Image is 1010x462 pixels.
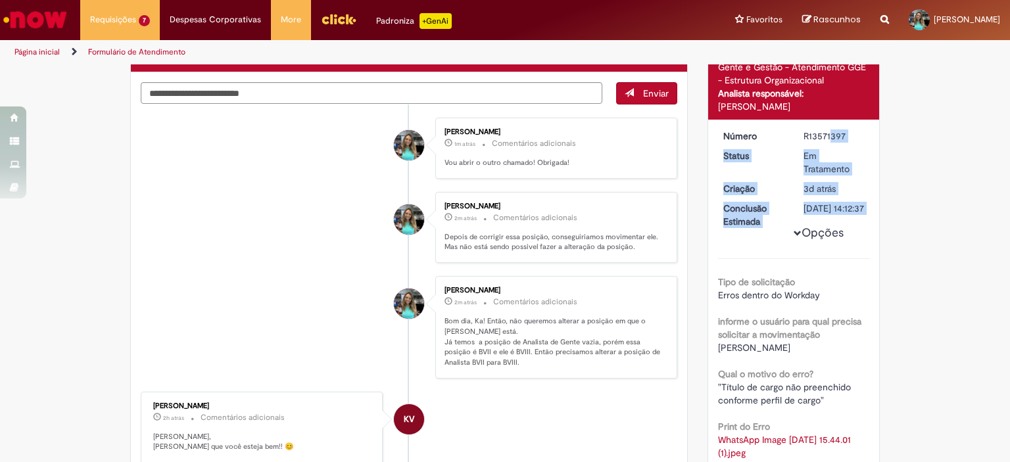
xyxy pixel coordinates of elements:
[139,15,150,26] span: 7
[718,60,870,87] div: Gente e Gestão - Atendimento GGE - Estrutura Organizacional
[454,140,475,148] time: 29/09/2025 12:10:47
[718,87,870,100] div: Analista responsável:
[718,276,795,288] b: Tipo de solicitação
[718,421,770,432] b: Print do Erro
[394,130,424,160] div: Julia Correa Ferreira de Souza
[163,414,184,422] span: 2h atrás
[718,434,854,459] a: Download de WhatsApp Image 2025-09-26 at 15.44.01 (1).jpeg
[492,138,576,149] small: Comentários adicionais
[934,14,1000,25] span: [PERSON_NAME]
[404,404,414,435] span: KV
[163,414,184,422] time: 29/09/2025 09:48:43
[718,100,870,113] div: [PERSON_NAME]
[14,47,60,57] a: Página inicial
[804,149,865,175] div: Em Tratamento
[804,183,836,195] time: 26/09/2025 16:01:16
[454,214,477,222] time: 29/09/2025 12:10:35
[643,87,669,99] span: Enviar
[804,129,865,143] div: R13571397
[445,232,663,252] p: Depois de corrigir essa posição, conseguiriamos movimentar ele. Mas não está sendo possivel fazer...
[88,47,185,57] a: Formulário de Atendimento
[802,14,861,26] a: Rascunhos
[804,182,865,195] div: 26/09/2025 16:01:16
[170,13,261,26] span: Despesas Corporativas
[454,140,475,148] span: 1m atrás
[376,13,452,29] div: Padroniza
[454,298,477,306] time: 29/09/2025 12:09:57
[813,13,861,26] span: Rascunhos
[616,82,677,104] button: Enviar
[394,204,424,235] div: Julia Correa Ferreira de Souza
[718,381,854,406] span: "Título de cargo não preenchido conforme perfil de cargo"
[445,158,663,168] p: Vou abrir o outro chamado! Obrigada!
[420,13,452,29] p: +GenAi
[10,40,663,64] ul: Trilhas de página
[493,296,577,308] small: Comentários adicionais
[718,342,790,354] span: [PERSON_NAME]
[493,212,577,223] small: Comentários adicionais
[445,316,663,368] p: Bom dia, Ka! Então, não queremos alterar a posição em que o [PERSON_NAME] está. Já temos a posiçã...
[281,13,301,26] span: More
[713,129,794,143] dt: Número
[713,202,794,228] dt: Conclusão Estimada
[394,404,424,434] div: Karine Vieira
[718,315,861,340] b: informe o usuário para qual precisa solicitar a movimentação
[718,368,813,380] b: Qual o motivo do erro?
[660,48,677,65] button: Adicionar anexos
[804,183,836,195] span: 3d atrás
[804,202,865,215] div: [DATE] 14:12:37
[201,412,285,423] small: Comentários adicionais
[153,402,372,410] div: [PERSON_NAME]
[394,289,424,319] div: Julia Correa Ferreira de Souza
[713,149,794,162] dt: Status
[321,9,356,29] img: click_logo_yellow_360x200.png
[746,13,782,26] span: Favoritos
[445,287,663,294] div: [PERSON_NAME]
[141,82,602,104] textarea: Digite sua mensagem aqui...
[718,289,820,301] span: Erros dentro do Workday
[90,13,136,26] span: Requisições
[1,7,69,33] img: ServiceNow
[454,214,477,222] span: 2m atrás
[454,298,477,306] span: 2m atrás
[445,202,663,210] div: [PERSON_NAME]
[445,128,663,136] div: [PERSON_NAME]
[713,182,794,195] dt: Criação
